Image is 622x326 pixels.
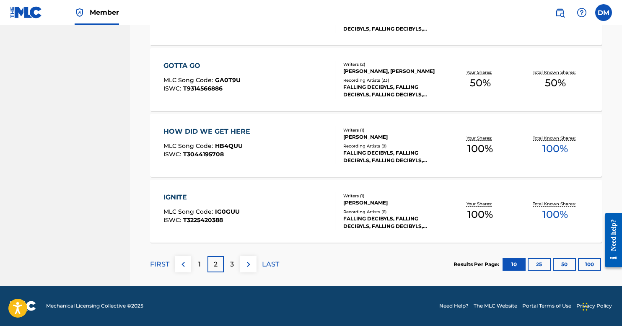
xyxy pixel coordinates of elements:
[150,48,602,111] a: GOTTA GOMLC Song Code:GA0T9UISWC:T9314566886Writers (2)[PERSON_NAME], [PERSON_NAME]Recording Arti...
[10,6,42,18] img: MLC Logo
[343,83,443,98] div: FALLING DECIBYLS, FALLING DECIBYLS, FALLING DECIBYLS, FALLING DECIBYLS, FALLING DECIBYLS
[343,143,443,149] div: Recording Artists ( 9 )
[198,259,201,269] p: 1
[466,69,494,75] p: Your Shares:
[542,141,568,156] span: 100 %
[528,258,551,271] button: 25
[244,259,254,269] img: right
[552,4,568,21] a: Public Search
[555,8,565,18] img: search
[467,141,493,156] span: 100 %
[150,114,602,177] a: HOW DID WE GET HEREMLC Song Code:HB4QUUISWC:T3044195708Writers (1)[PERSON_NAME]Recording Artists ...
[163,61,241,71] div: GOTTA GO
[467,207,493,222] span: 100 %
[454,261,501,268] p: Results Per Page:
[343,133,443,141] div: [PERSON_NAME]
[10,301,36,311] img: logo
[163,208,215,215] span: MLC Song Code :
[215,76,241,84] span: GA0T9U
[578,258,601,271] button: 100
[599,207,622,274] iframe: Resource Center
[163,127,254,137] div: HOW DID WE GET HERE
[150,259,169,269] p: FIRST
[542,207,568,222] span: 100 %
[474,302,517,310] a: The MLC Website
[343,215,443,230] div: FALLING DECIBYLS, FALLING DECIBYLS, FALLING DECIBYLS, FALLING DECIBYLS, FALLING DECIBYLS
[466,135,494,141] p: Your Shares:
[573,4,590,21] div: Help
[183,150,224,158] span: T3044195708
[343,61,443,67] div: Writers ( 2 )
[580,286,622,326] iframe: Chat Widget
[90,8,119,17] span: Member
[439,302,469,310] a: Need Help?
[183,85,223,92] span: T9314566886
[262,259,279,269] p: LAST
[163,142,215,150] span: MLC Song Code :
[583,294,588,319] div: Drag
[545,75,566,91] span: 50 %
[595,4,612,21] div: User Menu
[343,149,443,164] div: FALLING DECIBYLS, FALLING DECIBYLS, FALLING DECIBYLS, FALLING DECIBYLS, FALLING DECIBYLS;[PERSON_...
[553,258,576,271] button: 50
[576,302,612,310] a: Privacy Policy
[230,259,234,269] p: 3
[343,199,443,207] div: [PERSON_NAME]
[343,127,443,133] div: Writers ( 1 )
[75,8,85,18] img: Top Rightsholder
[163,76,215,84] span: MLC Song Code :
[470,75,491,91] span: 50 %
[533,69,578,75] p: Total Known Shares:
[214,259,218,269] p: 2
[163,85,183,92] span: ISWC :
[503,258,526,271] button: 10
[183,216,223,224] span: T3225420388
[163,216,183,224] span: ISWC :
[150,180,602,243] a: IGNITEMLC Song Code:IG0GUUISWC:T3225420388Writers (1)[PERSON_NAME]Recording Artists (6)FALLING DE...
[163,150,183,158] span: ISWC :
[577,8,587,18] img: help
[466,201,494,207] p: Your Shares:
[46,302,143,310] span: Mechanical Licensing Collective © 2025
[343,193,443,199] div: Writers ( 1 )
[178,259,188,269] img: left
[215,142,243,150] span: HB4QUU
[343,209,443,215] div: Recording Artists ( 6 )
[522,302,571,310] a: Portal Terms of Use
[343,77,443,83] div: Recording Artists ( 23 )
[215,208,240,215] span: IG0GUU
[533,135,578,141] p: Total Known Shares:
[163,192,240,202] div: IGNITE
[343,67,443,75] div: [PERSON_NAME], [PERSON_NAME]
[533,201,578,207] p: Total Known Shares:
